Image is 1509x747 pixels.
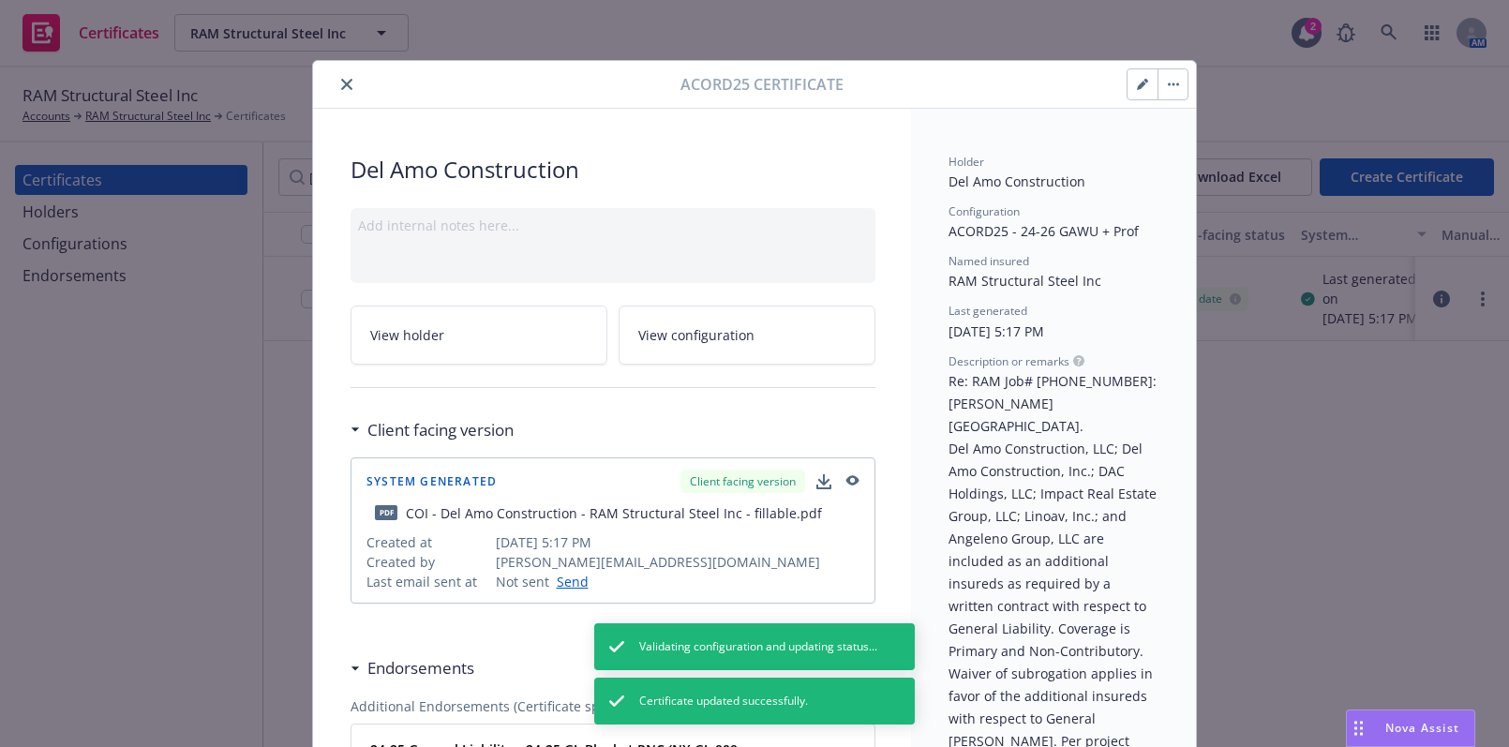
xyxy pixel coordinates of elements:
[949,272,1101,290] span: RAM Structural Steel Inc
[619,306,875,365] a: View configuration
[949,203,1020,219] span: Configuration
[638,325,754,345] span: View configuration
[370,325,444,345] span: View holder
[375,505,397,519] span: pdf
[549,572,589,591] a: Send
[351,418,514,442] div: Client facing version
[639,693,808,710] span: Certificate updated successfully.
[680,470,805,493] div: Client facing version
[496,572,549,591] span: Not sent
[496,532,860,552] span: [DATE] 5:17 PM
[351,656,474,680] div: Endorsements
[949,172,1085,190] span: Del Amo Construction
[351,696,635,716] span: Additional Endorsements (Certificate specific)
[351,154,875,186] span: Del Amo Construction
[406,503,822,523] div: COI - Del Amo Construction - RAM Structural Steel Inc - fillable.pdf
[366,572,488,591] span: Last email sent at
[367,656,474,680] h3: Endorsements
[949,303,1027,319] span: Last generated
[949,222,1139,240] span: ACORD25 - 24-26 GAWU + Prof
[366,552,488,572] span: Created by
[351,306,607,365] a: View holder
[949,253,1029,269] span: Named insured
[680,73,844,96] span: Acord25 Certificate
[366,532,488,552] span: Created at
[949,154,984,170] span: Holder
[639,638,877,655] span: Validating configuration and updating status...
[1385,720,1459,736] span: Nova Assist
[1346,710,1475,747] button: Nova Assist
[358,217,519,234] span: Add internal notes here...
[1347,710,1370,746] div: Drag to move
[949,353,1069,369] span: Description or remarks
[366,476,497,487] span: System Generated
[336,73,358,96] button: close
[949,322,1044,340] span: [DATE] 5:17 PM
[496,552,860,572] span: [PERSON_NAME][EMAIL_ADDRESS][DOMAIN_NAME]
[367,418,514,442] h3: Client facing version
